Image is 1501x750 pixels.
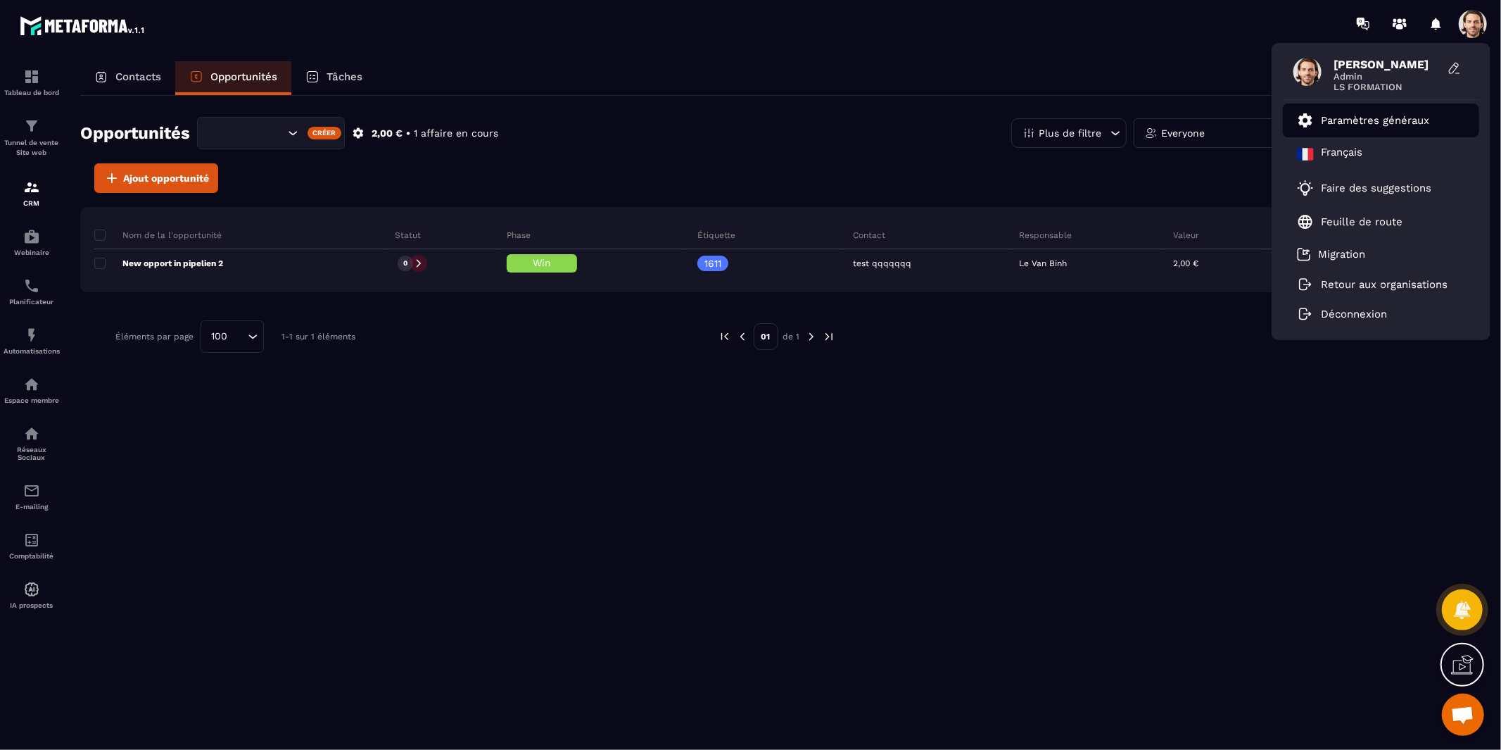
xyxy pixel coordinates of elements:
[783,331,800,342] p: de 1
[403,258,407,268] p: 0
[1297,278,1448,291] a: Retour aux organisations
[1321,308,1387,320] p: Déconnexion
[754,323,778,350] p: 01
[210,125,284,141] input: Search for option
[4,168,60,218] a: formationformationCRM
[80,61,175,95] a: Contacts
[1174,258,1199,268] p: 2,00 €
[23,532,40,549] img: accountant
[395,230,421,241] p: Statut
[1039,128,1101,138] p: Plus de filtre
[4,446,60,461] p: Réseaux Sociaux
[20,13,146,38] img: logo
[1321,278,1448,291] p: Retour aux organisations
[1442,694,1484,736] div: Open chat
[206,329,232,344] span: 100
[4,601,60,609] p: IA prospects
[175,61,291,95] a: Opportunités
[4,218,60,267] a: automationsautomationsWebinaire
[4,107,60,168] a: formationformationTunnel de vente Site web
[327,70,362,83] p: Tâches
[80,119,190,147] h2: Opportunités
[281,332,355,342] p: 1-1 sur 1 éléments
[23,581,40,598] img: automations
[308,127,342,139] div: Créer
[123,171,209,185] span: Ajout opportunité
[718,330,731,343] img: prev
[1334,58,1439,71] span: [PERSON_NAME]
[23,179,40,196] img: formation
[1321,215,1402,228] p: Feuille de route
[1334,71,1439,82] span: Admin
[115,332,194,342] p: Éléments par page
[1161,128,1205,138] p: Everyone
[1297,213,1402,230] a: Feuille de route
[291,61,376,95] a: Tâches
[1297,180,1448,196] a: Faire des suggestions
[23,277,40,294] img: scheduler
[4,521,60,570] a: accountantaccountantComptabilité
[4,396,60,404] p: Espace membre
[232,329,244,344] input: Search for option
[23,327,40,344] img: automations
[854,230,886,241] p: Contact
[1321,146,1362,163] p: Français
[414,127,498,140] p: 1 affaire en cours
[94,163,218,193] button: Ajout opportunité
[201,320,264,353] div: Search for option
[94,230,222,241] p: Nom de la l'opportunité
[697,230,735,241] p: Étiquette
[23,482,40,499] img: email
[1334,82,1439,92] span: LS FORMATION
[4,267,60,316] a: schedulerschedulerPlanificateur
[507,230,531,241] p: Phase
[406,127,410,140] p: •
[372,127,403,140] p: 2,00 €
[4,249,60,256] p: Webinaire
[704,258,721,268] p: 1611
[4,316,60,365] a: automationsautomationsAutomatisations
[4,199,60,207] p: CRM
[1297,112,1429,129] a: Paramètres généraux
[4,89,60,96] p: Tableau de bord
[4,347,60,355] p: Automatisations
[823,330,835,343] img: next
[4,298,60,306] p: Planificateur
[23,68,40,85] img: formation
[4,415,60,472] a: social-networksocial-networkRéseaux Sociaux
[23,376,40,393] img: automations
[94,258,223,269] p: New opport in pipelien 2
[1318,248,1365,261] p: Migration
[1019,230,1072,241] p: Responsable
[115,70,161,83] p: Contacts
[4,58,60,107] a: formationformationTableau de bord
[4,472,60,521] a: emailemailE-mailing
[210,70,277,83] p: Opportunités
[1019,258,1067,268] p: Le Van Binh
[197,117,345,149] div: Search for option
[533,257,551,268] span: Win
[1321,114,1429,127] p: Paramètres généraux
[4,365,60,415] a: automationsautomationsEspace membre
[1321,182,1431,194] p: Faire des suggestions
[805,330,818,343] img: next
[4,503,60,511] p: E-mailing
[736,330,749,343] img: prev
[1174,230,1200,241] p: Valeur
[23,118,40,135] img: formation
[4,138,60,158] p: Tunnel de vente Site web
[1297,247,1365,261] a: Migration
[23,425,40,442] img: social-network
[23,228,40,245] img: automations
[4,552,60,560] p: Comptabilité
